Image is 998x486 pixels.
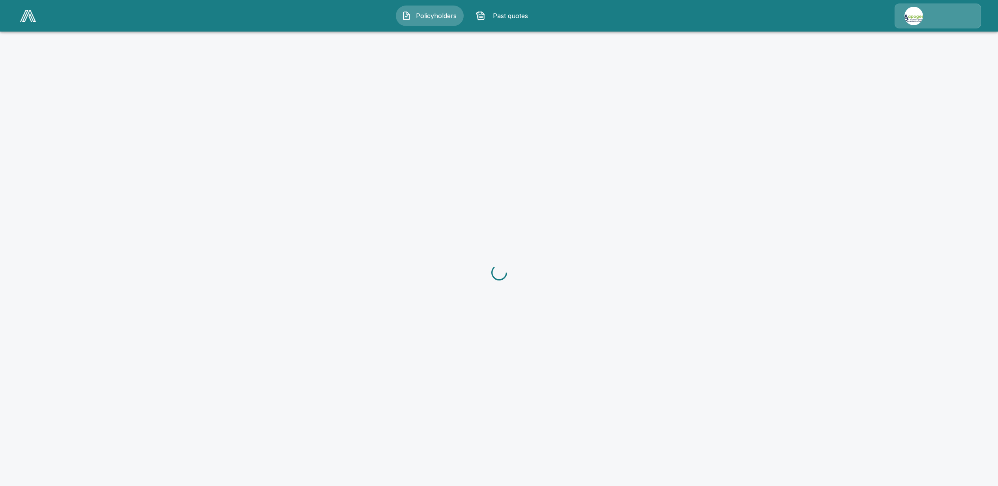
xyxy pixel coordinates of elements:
[489,11,532,21] span: Past quotes
[414,11,458,21] span: Policyholders
[476,11,485,21] img: Past quotes Icon
[470,6,538,26] button: Past quotes IconPast quotes
[396,6,464,26] button: Policyholders IconPolicyholders
[20,10,36,22] img: AA Logo
[402,11,411,21] img: Policyholders Icon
